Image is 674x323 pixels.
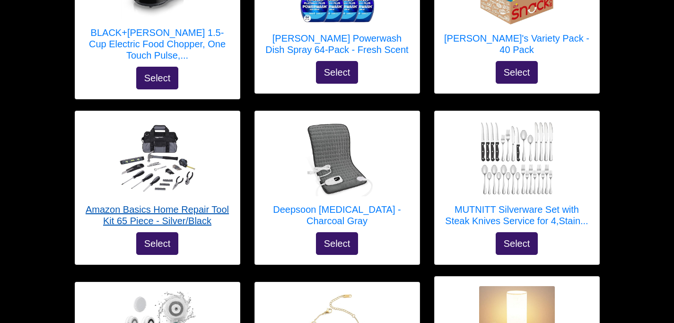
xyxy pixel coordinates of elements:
[444,204,590,227] h5: MUTNITT Silverware Set with Steak Knives Service for 4,Stain...
[299,121,375,196] img: Deepsoon Heating Pad - Charcoal Gray
[316,232,359,255] button: Select
[316,61,359,84] button: Select
[264,33,410,55] h5: [PERSON_NAME] Powerwash Dish Spray 64-Pack - Fresh Scent
[85,204,230,227] h5: Amazon Basics Home Repair Tool Kit 65 Piece - Silver/Black
[444,121,590,232] a: MUTNITT Silverware Set with Steak Knives Service for 4,Stainless Steel Flatware, Mirror Polished ...
[136,67,179,89] button: Select
[496,232,538,255] button: Select
[136,232,179,255] button: Select
[264,121,410,232] a: Deepsoon Heating Pad - Charcoal Gray Deepsoon [MEDICAL_DATA] - Charcoal Gray
[479,121,555,196] img: MUTNITT Silverware Set with Steak Knives Service for 4,Stainless Steel Flatware, Mirror Polished ...
[85,121,230,232] a: Amazon Basics Home Repair Tool Kit 65 Piece - Silver/Black Amazon Basics Home Repair Tool Kit 65 ...
[264,204,410,227] h5: Deepsoon [MEDICAL_DATA] - Charcoal Gray
[496,61,538,84] button: Select
[120,125,195,192] img: Amazon Basics Home Repair Tool Kit 65 Piece - Silver/Black
[444,33,590,55] h5: [PERSON_NAME]'s Variety Pack - 40 Pack
[85,27,230,61] h5: BLACK+[PERSON_NAME] 1.5-Cup Electric Food Chopper, One Touch Pulse,...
